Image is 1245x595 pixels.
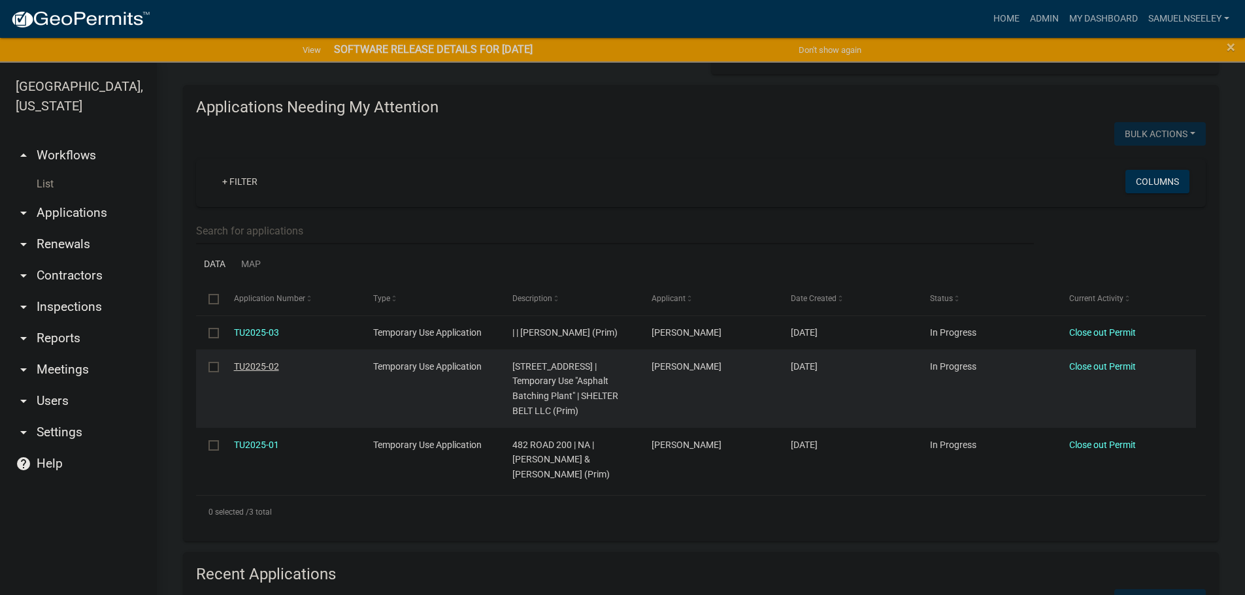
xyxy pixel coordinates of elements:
[1069,361,1136,372] a: Close out Permit
[196,98,1206,117] h4: Applications Needing My Attention
[16,148,31,163] i: arrow_drop_up
[234,361,279,372] a: TU2025-02
[16,268,31,283] i: arrow_drop_down
[373,361,482,372] span: Temporary Use Application
[373,440,482,450] span: Temporary Use Application
[793,39,867,61] button: Don't show again
[16,393,31,409] i: arrow_drop_down
[196,217,1034,244] input: Search for applications
[1143,7,1235,31] a: SamuelNSeeley
[1069,327,1136,338] a: Close out Permit
[512,327,618,338] span: | | AREVALO, HUGO (Prim)
[334,43,533,56] strong: SOFTWARE RELEASE DETAILS FOR [DATE]
[652,440,722,450] span: Nathan Whitcomb
[988,7,1025,31] a: Home
[930,440,976,450] span: In Progress
[234,440,279,450] a: TU2025-01
[930,361,976,372] span: In Progress
[1069,440,1136,450] a: Close out Permit
[16,236,31,252] i: arrow_drop_down
[373,327,482,338] span: Temporary Use Application
[791,327,818,338] span: 08/27/2025
[652,327,722,338] span: Hugo Arevalo
[1025,7,1064,31] a: Admin
[791,294,837,303] span: Date Created
[791,440,818,450] span: 04/11/2025
[373,294,390,303] span: Type
[652,361,722,372] span: Max Van Arsdale
[1057,283,1196,315] datatable-header-cell: Current Activity
[16,299,31,315] i: arrow_drop_down
[221,283,360,315] datatable-header-cell: Application Number
[297,39,326,61] a: View
[1069,294,1123,303] span: Current Activity
[791,361,818,372] span: 05/27/2025
[500,283,639,315] datatable-header-cell: Description
[208,507,249,517] span: 0 selected /
[512,294,552,303] span: Description
[1064,7,1143,31] a: My Dashboard
[512,361,618,416] span: 1000 S HWY 99 | Temporary Use "Asphalt Batching Plant" | SHELTER BELT LLC (Prim)
[16,456,31,472] i: help
[212,170,268,193] a: + Filter
[1227,39,1235,55] button: Close
[16,205,31,221] i: arrow_drop_down
[1125,170,1189,193] button: Columns
[930,327,976,338] span: In Progress
[652,294,686,303] span: Applicant
[1114,122,1206,146] button: Bulk Actions
[918,283,1057,315] datatable-header-cell: Status
[639,283,778,315] datatable-header-cell: Applicant
[196,565,1206,584] h4: Recent Applications
[930,294,953,303] span: Status
[196,283,221,315] datatable-header-cell: Select
[360,283,499,315] datatable-header-cell: Type
[196,244,233,284] a: Data
[778,283,918,315] datatable-header-cell: Date Created
[234,327,279,338] a: TU2025-03
[234,294,305,303] span: Application Number
[16,362,31,378] i: arrow_drop_down
[512,440,610,480] span: 482 ROAD 200 | NA | WHITCOMB, NATHAN M & CANDICE M (Prim)
[233,244,269,284] a: Map
[1227,38,1235,56] span: ×
[16,330,31,346] i: arrow_drop_down
[16,425,31,440] i: arrow_drop_down
[196,496,1206,528] div: 3 total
